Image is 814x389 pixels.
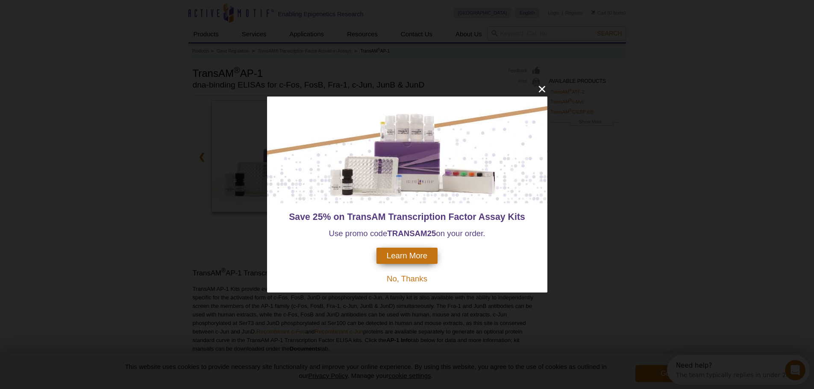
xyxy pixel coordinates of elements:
[537,84,547,94] button: close
[9,7,125,14] div: Need help?
[9,14,125,23] div: The team typically replies in under 2m
[329,229,485,238] span: Use promo code on your order.
[289,212,525,222] span: Save 25% on TransAM Transcription Factor Assay Kits
[387,251,427,260] span: Learn More
[387,229,427,238] strong: TRANSAM
[3,3,150,27] div: Open Intercom Messenger
[387,274,427,283] span: No, Thanks
[427,229,436,238] strong: 25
